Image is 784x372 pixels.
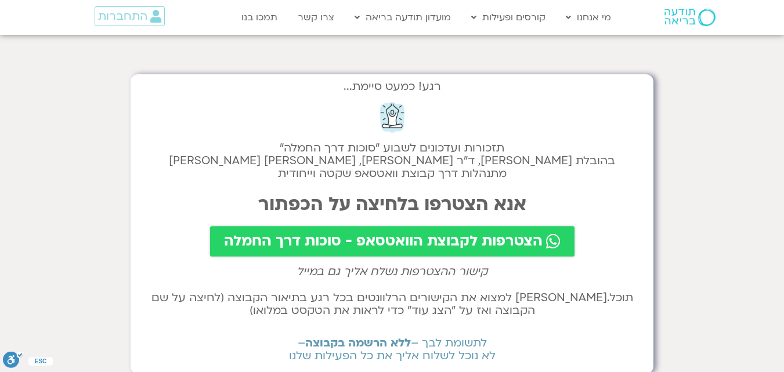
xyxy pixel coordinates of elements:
img: תודעה בריאה [664,9,716,26]
a: צרו קשר [292,6,340,28]
a: מי אנחנו [560,6,617,28]
h2: קישור ההצטרפות נשלח אליך גם במייל [142,265,642,278]
h2: אנא הצטרפו בלחיצה על הכפתור [142,194,642,215]
b: ללא הרשמה בקבוצה [305,335,411,351]
a: קורסים ופעילות [465,6,551,28]
a: תמכו בנו [236,6,283,28]
a: התחברות [95,6,165,26]
a: הצטרפות לקבוצת הוואטסאפ - סוכות דרך החמלה [210,226,575,257]
h2: רגע! כמעט סיימת... [142,86,642,87]
h2: תוכל.[PERSON_NAME] למצוא את הקישורים הרלוונטים בכל רגע בתיאור הקבוצה (לחיצה על שם הקבוצה ואז על ״... [142,291,642,317]
span: התחברות [98,10,147,23]
a: מועדון תודעה בריאה [349,6,457,28]
h2: לתשומת לבך – – לא נוכל לשלוח אליך את כל הפעילות שלנו [142,337,642,362]
span: הצטרפות לקבוצת הוואטסאפ - סוכות דרך החמלה [224,233,543,250]
h2: תזכורות ועדכונים לשבוע "סוכות דרך החמלה" בהובלת [PERSON_NAME], ד״ר [PERSON_NAME], [PERSON_NAME] [... [142,142,642,180]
